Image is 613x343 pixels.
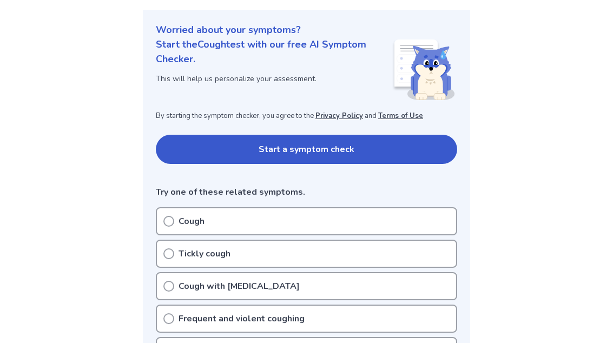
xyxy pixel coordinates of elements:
[179,312,305,325] p: Frequent and violent coughing
[179,215,205,228] p: Cough
[392,39,455,100] img: Shiba
[179,280,300,293] p: Cough with [MEDICAL_DATA]
[156,73,392,84] p: This will help us personalize your assessment.
[156,23,457,37] p: Worried about your symptoms?
[156,135,457,164] button: Start a symptom check
[378,111,423,121] a: Terms of Use
[179,247,230,260] p: Tickly cough
[156,111,457,122] p: By starting the symptom checker, you agree to the and
[156,186,457,199] p: Try one of these related symptoms.
[315,111,363,121] a: Privacy Policy
[156,37,392,67] p: Start the Cough test with our free AI Symptom Checker.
